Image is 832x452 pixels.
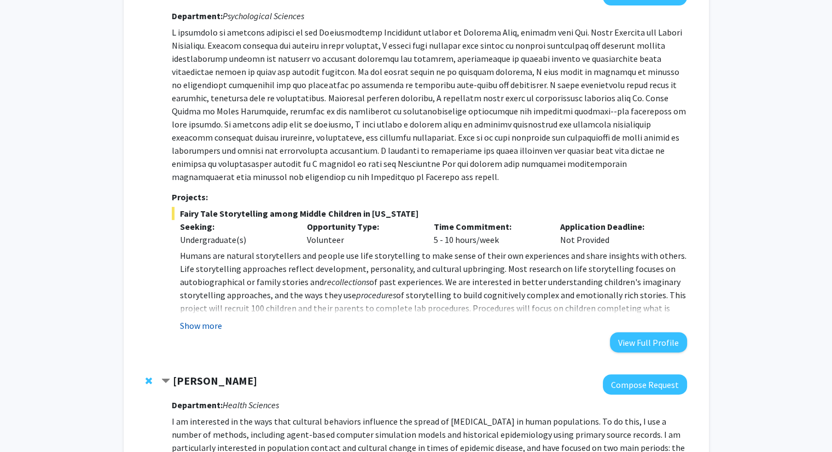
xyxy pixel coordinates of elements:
strong: Projects: [172,192,208,202]
div: Volunteer [299,220,426,246]
p: Humans are natural storytellers and people use life storytelling to make sense of their own exper... [180,249,686,354]
p: Opportunity Type: [307,220,417,233]
button: Show more [180,319,222,332]
p: Time Commitment: [433,220,544,233]
span: Contract Carolyn Orbann Bookmark [161,377,170,386]
i: Psychological Sciences [223,10,304,21]
i: Health Sciences [223,399,279,410]
span: Remove Carolyn Orbann from bookmarks [146,376,152,385]
button: View Full Profile [610,332,687,352]
strong: Department: [172,10,223,21]
iframe: Chat [8,403,46,444]
p: L ipsumdolo si ametcons adipisci el sed Doeiusmodtemp Incididunt utlabor et Dolorema Aliq, enimad... [172,26,686,183]
button: Compose Request to Carolyn Orbann [603,374,687,395]
p: Application Deadline: [560,220,671,233]
div: Undergraduate(s) [180,233,290,246]
em: procedures [356,289,395,300]
strong: Department: [172,399,223,410]
div: Not Provided [552,220,679,246]
strong: [PERSON_NAME] [173,374,257,387]
span: Fairy Tale Storytelling among Middle Children in [US_STATE] [172,207,686,220]
p: Seeking: [180,220,290,233]
em: recollections [324,276,369,287]
div: 5 - 10 hours/week [425,220,552,246]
